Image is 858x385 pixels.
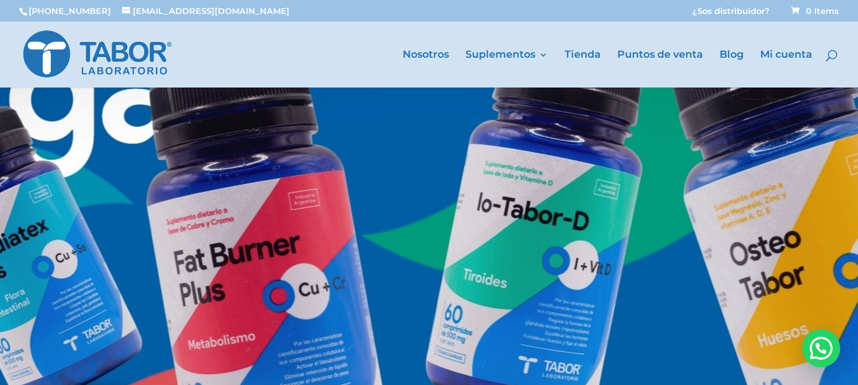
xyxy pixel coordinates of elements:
a: Mi cuenta [760,50,812,88]
a: Nosotros [403,50,449,88]
a: ¿Sos distribuidor? [692,7,770,22]
a: [EMAIL_ADDRESS][DOMAIN_NAME] [122,6,290,16]
a: Suplementos [466,50,548,88]
a: Puntos de venta [617,50,703,88]
a: Blog [720,50,744,88]
img: Laboratorio Tabor [22,28,173,81]
a: Tienda [565,50,601,88]
span: 0 Items [791,6,839,16]
a: [PHONE_NUMBER] [29,6,111,16]
a: 0 Items [789,6,839,16]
